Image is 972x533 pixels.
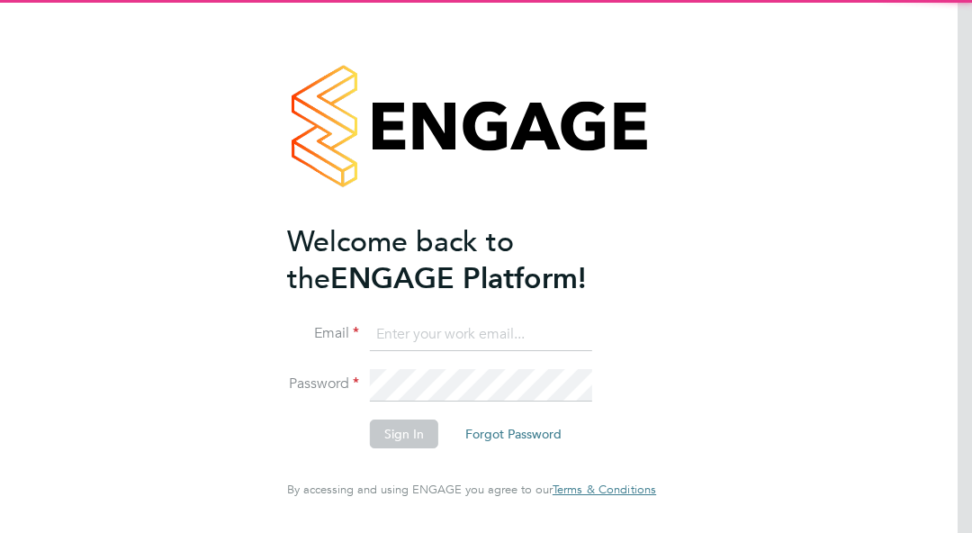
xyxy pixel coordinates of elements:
label: Password [287,375,359,393]
input: Enter your work email... [370,319,592,351]
label: Email [287,324,359,343]
button: Sign In [370,420,438,448]
button: Forgot Password [451,420,576,448]
span: Welcome back to the [287,224,514,296]
a: Terms & Conditions [553,483,656,497]
h2: ENGAGE Platform! [287,223,638,297]
span: By accessing and using ENGAGE you agree to our [287,482,656,497]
